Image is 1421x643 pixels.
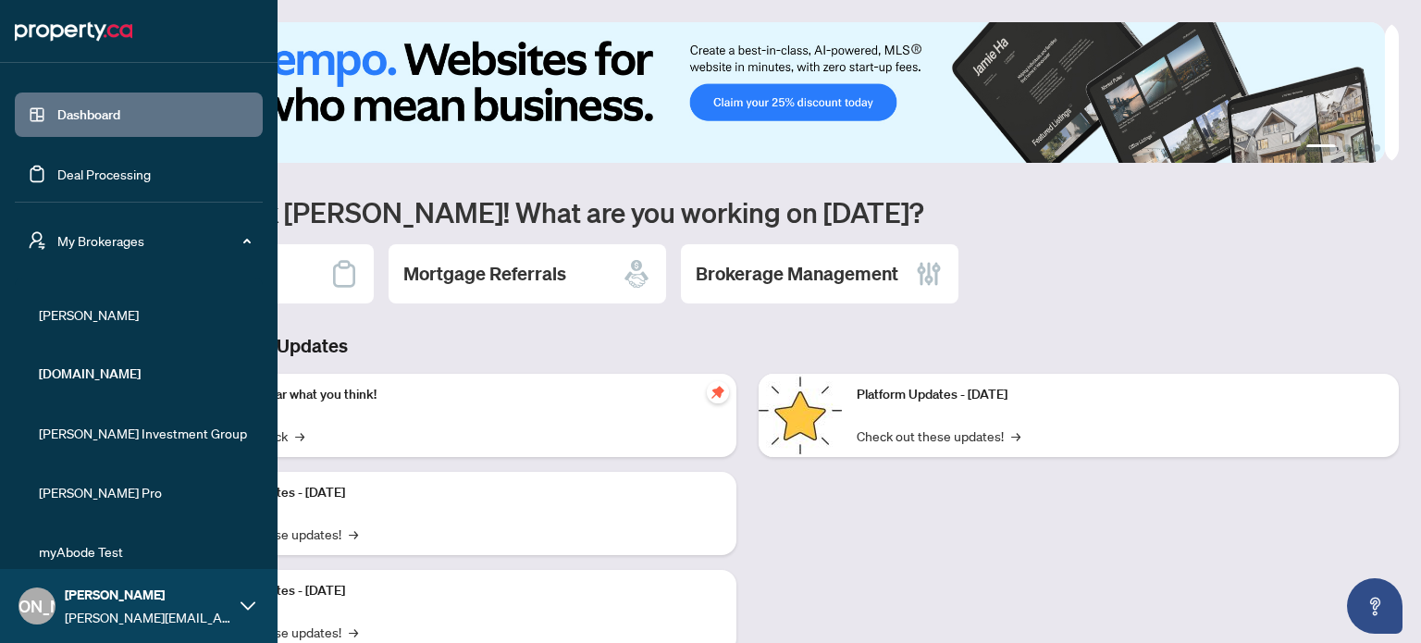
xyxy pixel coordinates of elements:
span: [PERSON_NAME] Pro [39,482,250,502]
p: Platform Updates - [DATE] [194,483,722,503]
span: myAbode Test [39,541,250,562]
a: Dashboard [57,106,120,123]
h2: Brokerage Management [696,261,898,287]
h1: Welcome back [PERSON_NAME]! What are you working on [DATE]? [96,194,1399,229]
span: [PERSON_NAME] Investment Group [39,423,250,443]
span: pushpin [707,381,729,403]
span: [PERSON_NAME] [65,585,231,605]
img: Slide 0 [96,22,1385,163]
span: My Brokerages [57,230,250,251]
button: Open asap [1347,578,1402,634]
p: We want to hear what you think! [194,385,722,405]
button: 1 [1306,144,1336,152]
span: user-switch [28,231,46,250]
span: → [349,622,358,642]
h3: Brokerage & Industry Updates [96,333,1399,359]
a: Deal Processing [57,166,151,182]
img: Platform Updates - June 23, 2025 [759,374,842,457]
p: Platform Updates - [DATE] [857,385,1384,405]
span: [PERSON_NAME] [39,304,250,325]
a: Check out these updates!→ [857,426,1020,446]
span: → [349,524,358,544]
img: logo [15,17,132,46]
button: 4 [1373,144,1380,152]
span: [DOMAIN_NAME] [39,364,250,384]
button: 2 [1343,144,1351,152]
span: → [295,426,304,446]
h2: Mortgage Referrals [403,261,566,287]
p: Platform Updates - [DATE] [194,581,722,601]
button: 3 [1358,144,1365,152]
span: → [1011,426,1020,446]
span: [PERSON_NAME][EMAIL_ADDRESS][DOMAIN_NAME] [65,607,231,627]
